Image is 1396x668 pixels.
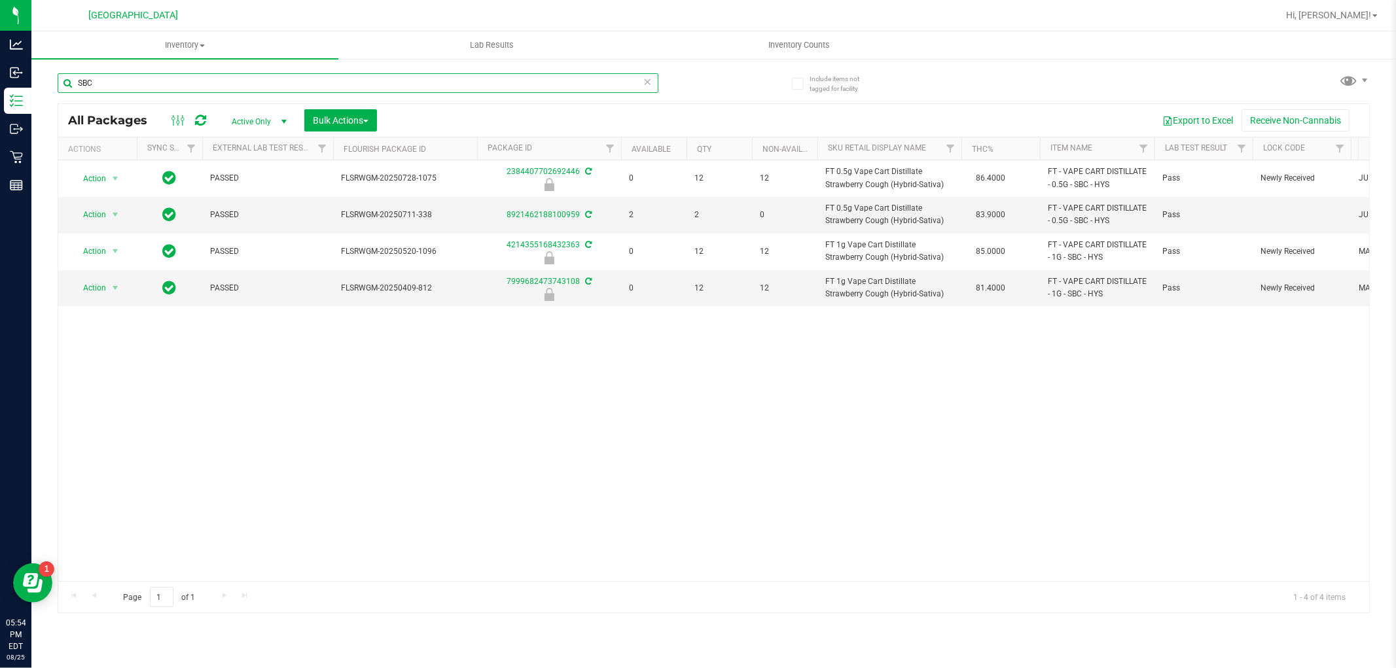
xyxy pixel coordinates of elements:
a: 2384407702692446 [507,167,580,176]
a: Lock Code [1263,143,1305,152]
span: Bulk Actions [313,115,368,126]
span: Sync from Compliance System [583,210,592,219]
span: 12 [760,245,810,258]
span: 1 - 4 of 4 items [1283,587,1356,606]
a: Filter [181,137,202,160]
span: Newly Received [1261,282,1343,294]
span: Action [71,169,107,188]
p: 05:54 PM EDT [6,617,26,652]
span: FT 0.5g Vape Cart Distillate Strawberry Cough (Hybrid-Sativa) [825,202,954,227]
span: FT 1g Vape Cart Distillate Strawberry Cough (Hybrid-Sativa) [825,275,954,300]
a: 7999682473743108 [507,277,580,286]
span: FLSRWGM-20250520-1096 [341,245,469,258]
a: Filter [312,137,333,160]
iframe: Resource center [13,563,52,603]
input: 1 [150,587,173,607]
span: Include items not tagged for facility [810,74,875,94]
span: [GEOGRAPHIC_DATA] [89,10,179,21]
span: Newly Received [1261,172,1343,185]
a: 4214355168432363 [507,240,580,249]
span: select [107,242,124,260]
inline-svg: Outbound [10,122,23,135]
a: Sku Retail Display Name [828,143,926,152]
span: Page of 1 [112,587,206,607]
span: FT - VAPE CART DISTILLATE - 1G - SBC - HYS [1048,239,1147,264]
span: 83.9000 [969,205,1012,224]
span: In Sync [163,242,177,260]
span: Sync from Compliance System [583,167,592,176]
a: Available [632,145,671,154]
span: Action [71,205,107,224]
span: 2 [629,209,679,221]
a: Inventory [31,31,338,59]
span: PASSED [210,209,325,221]
span: 0 [760,209,810,221]
a: Flourish Package ID [344,145,426,154]
span: FT - VAPE CART DISTILLATE - 0.5G - SBC - HYS [1048,166,1147,190]
span: Pass [1162,172,1245,185]
button: Receive Non-Cannabis [1242,109,1350,132]
span: Hi, [PERSON_NAME]! [1286,10,1371,20]
span: Action [71,242,107,260]
inline-svg: Reports [10,179,23,192]
span: select [107,279,124,297]
span: Inventory [31,39,338,51]
span: 12 [694,172,744,185]
span: In Sync [163,205,177,224]
span: 81.4000 [969,279,1012,298]
span: Sync from Compliance System [583,240,592,249]
span: 12 [760,282,810,294]
iframe: Resource center unread badge [39,561,54,577]
a: Sync Status [147,143,198,152]
a: Package ID [488,143,532,152]
span: 12 [694,245,744,258]
span: 86.4000 [969,169,1012,188]
div: Newly Received [475,288,623,301]
input: Search Package ID, Item Name, SKU, Lot or Part Number... [58,73,658,93]
div: Actions [68,145,132,154]
div: Newly Received [475,251,623,264]
a: Inventory Counts [645,31,952,59]
span: Newly Received [1261,245,1343,258]
span: PASSED [210,245,325,258]
a: Filter [600,137,621,160]
span: Clear [643,73,653,90]
a: Qty [697,145,711,154]
a: 8921462188100959 [507,210,580,219]
inline-svg: Analytics [10,38,23,51]
span: 85.0000 [969,242,1012,261]
span: FLSRWGM-20250728-1075 [341,172,469,185]
span: FLSRWGM-20250711-338 [341,209,469,221]
inline-svg: Retail [10,150,23,164]
a: Non-Available [762,145,821,154]
span: 0 [629,245,679,258]
span: Lab Results [452,39,531,51]
inline-svg: Inventory [10,94,23,107]
a: Filter [1329,137,1351,160]
span: Inventory Counts [751,39,848,51]
span: PASSED [210,282,325,294]
button: Bulk Actions [304,109,377,132]
span: select [107,169,124,188]
span: FT - VAPE CART DISTILLATE - 1G - SBC - HYS [1048,275,1147,300]
a: Filter [940,137,961,160]
span: PASSED [210,172,325,185]
a: Filter [1133,137,1154,160]
span: Pass [1162,282,1245,294]
span: 2 [694,209,744,221]
span: In Sync [163,169,177,187]
a: Filter [1231,137,1253,160]
div: Newly Received [475,178,623,191]
span: select [107,205,124,224]
a: THC% [972,145,993,154]
a: Lab Test Result [1165,143,1227,152]
span: Pass [1162,209,1245,221]
inline-svg: Inbound [10,66,23,79]
span: FT 0.5g Vape Cart Distillate Strawberry Cough (Hybrid-Sativa) [825,166,954,190]
span: Pass [1162,245,1245,258]
span: FLSRWGM-20250409-812 [341,282,469,294]
span: Sync from Compliance System [583,277,592,286]
a: Lab Results [338,31,645,59]
span: 12 [694,282,744,294]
